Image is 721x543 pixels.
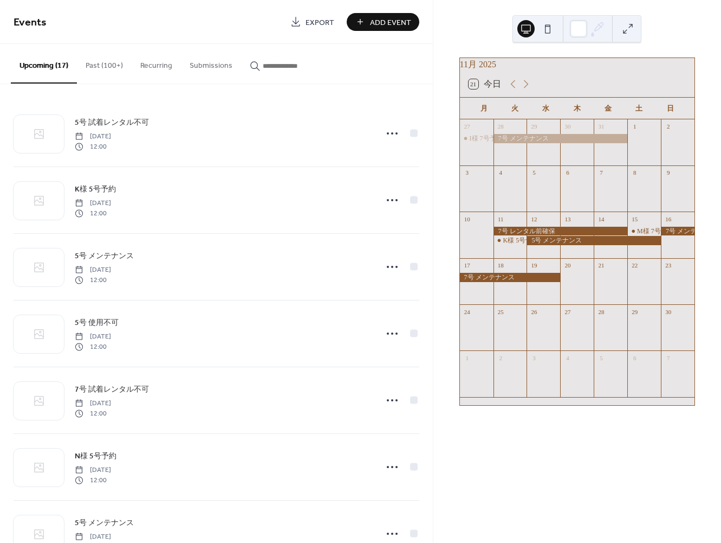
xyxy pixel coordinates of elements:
span: [DATE] [75,332,111,342]
div: 29 [530,123,538,131]
div: 7号 メンテナンス [661,227,694,236]
span: 5号 試着レンタル不可 [75,117,149,129]
div: 6 [631,354,639,362]
div: 7 [597,169,605,177]
div: K様 5号予約 [503,236,538,245]
a: 7号 試着レンタル不可 [75,383,149,395]
div: M様 7号レンタル [627,227,661,236]
div: 火 [499,98,530,119]
span: [DATE] [75,265,111,275]
div: 16 [664,215,672,223]
span: 12:00 [75,208,111,218]
div: 3 [530,354,538,362]
span: 12:00 [75,408,111,418]
a: 5号 メンテナンス [75,250,134,262]
button: Past (100+) [77,44,132,82]
div: 7号 メンテナンス [493,134,628,143]
div: 1 [631,123,639,131]
span: 12:00 [75,342,111,352]
div: 7 [664,354,672,362]
div: 21 [597,261,605,270]
button: Submissions [181,44,241,82]
div: 木 [562,98,593,119]
div: 25 [497,308,505,316]
div: M様 7号レンタル [637,227,687,236]
div: 27 [563,308,571,316]
div: 30 [563,123,571,131]
div: 11 [497,215,505,223]
span: [DATE] [75,465,111,475]
div: 29 [631,308,639,316]
span: [DATE] [75,199,111,208]
div: 1 [463,354,471,362]
button: 21今日 [465,76,505,92]
div: 5 [597,354,605,362]
a: K様 5号予約 [75,183,116,195]
div: 18 [497,261,505,270]
a: 5号 使用不可 [75,316,119,329]
div: 19 [530,261,538,270]
div: 10 [463,215,471,223]
span: 5号 使用不可 [75,317,119,329]
div: 4 [563,354,571,362]
span: 12:00 [75,475,111,485]
div: I様 7号予約 [470,134,503,143]
div: I様 7号予約 [460,134,493,143]
div: 2 [664,123,672,131]
span: Export [306,17,334,28]
div: 30 [664,308,672,316]
span: 5号 メンテナンス [75,251,134,262]
span: 5号 メンテナンス [75,518,134,529]
div: 5号 メンテナンス [527,236,661,245]
div: 24 [463,308,471,316]
div: 水 [530,98,561,119]
div: 28 [497,123,505,131]
span: 7号 試着レンタル不可 [75,384,149,395]
div: 17 [463,261,471,270]
div: 26 [530,308,538,316]
span: K様 5号予約 [75,184,116,195]
div: 23 [664,261,672,270]
div: 9 [664,169,672,177]
div: 28 [597,308,605,316]
a: N様 5号予約 [75,450,116,462]
div: 31 [597,123,605,131]
span: N様 5号予約 [75,451,116,462]
span: [DATE] [75,532,111,542]
div: 20 [563,261,571,270]
div: 5 [530,169,538,177]
span: [DATE] [75,132,111,142]
div: 7号 レンタル前確保 [493,227,628,236]
button: Recurring [132,44,181,82]
a: 5号 メンテナンス [75,516,134,529]
div: 7号 メンテナンス [460,273,561,282]
span: Add Event [370,17,411,28]
div: 15 [631,215,639,223]
div: 月 [469,98,499,119]
span: [DATE] [75,399,111,408]
div: 土 [623,98,654,119]
div: 14 [597,215,605,223]
span: 12:00 [75,142,111,151]
div: 8 [631,169,639,177]
div: 22 [631,261,639,270]
a: Export [282,13,342,31]
div: 2 [497,354,505,362]
div: 27 [463,123,471,131]
span: Events [14,12,47,33]
button: Upcoming (17) [11,44,77,84]
div: 日 [655,98,686,119]
div: 11月 2025 [460,58,694,71]
div: 3 [463,169,471,177]
div: 12 [530,215,538,223]
div: 13 [563,215,571,223]
span: 12:00 [75,275,111,285]
button: Add Event [347,13,419,31]
div: K様 5号予約 [493,236,527,245]
div: 6 [563,169,571,177]
div: 金 [593,98,623,119]
a: 5号 試着レンタル不可 [75,116,149,129]
div: 4 [497,169,505,177]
